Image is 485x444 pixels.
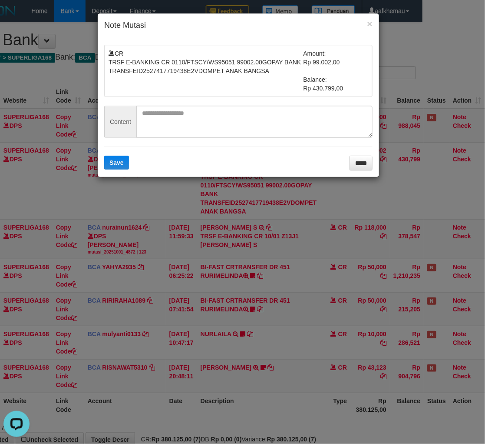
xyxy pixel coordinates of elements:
span: Content [104,106,136,138]
h4: Note Mutasi [104,20,373,31]
span: Save [109,159,124,166]
button: × [367,19,373,28]
td: Amount: Rp 99.002,00 Balance: Rp 430.799,00 [304,49,369,93]
td: CR TRSF E-BANKING CR 0110/FTSCY/WS95051 99002.00GOPAY BANK TRANSFEID2527417719438E2VDOMPET ANAK B... [109,49,304,93]
button: Save [104,156,129,170]
button: Open LiveChat chat widget [3,3,30,30]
